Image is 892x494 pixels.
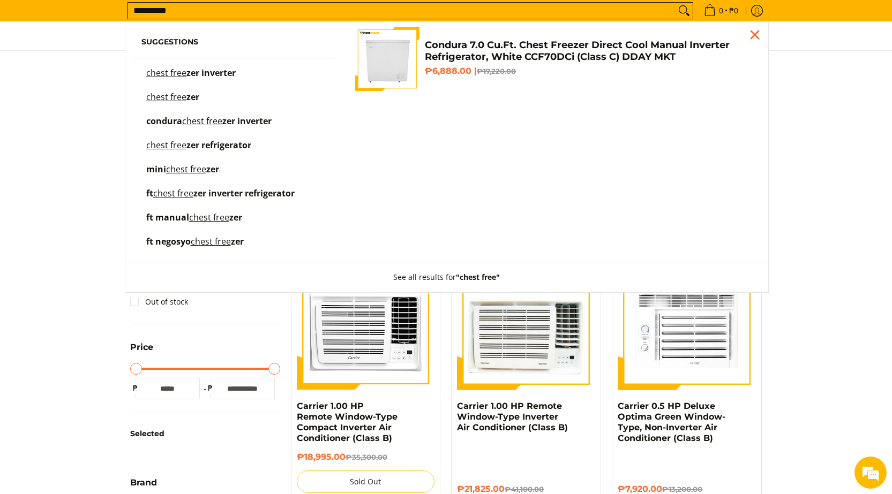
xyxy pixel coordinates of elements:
[747,27,763,43] div: Close pop up
[141,214,324,232] a: ft manual chest freezer
[355,27,752,91] a: Condura 7.0 Cu.Ft. Chest Freezer Direct Cool Manual Inverter Refrigerator, White CCF70DCi (Class ...
[130,478,157,487] span: Brand
[662,485,702,493] del: ₱13,200.00
[146,165,219,184] p: mini chest freezer
[141,37,324,47] h6: Suggestions
[222,115,272,127] span: zer inverter
[618,252,756,390] img: Carrier 0.5 HP Deluxe Optima Green Window-Type, Non-Inverter Air Conditioner (Class B)
[130,343,153,352] span: Price
[477,67,516,75] del: ₱17,220.00
[5,292,204,330] textarea: Type your message and hit 'Enter'
[130,343,153,360] summary: Open
[56,60,180,74] div: Chat with us now
[176,5,201,31] div: Minimize live chat window
[130,383,141,393] span: ₱
[383,262,511,292] button: See all results for"chest free"
[146,69,236,88] p: chest freezer inverter
[205,383,216,393] span: ₱
[676,3,693,19] button: Search
[182,115,222,127] mark: chest free
[193,187,295,199] span: zer inverter refrigerator
[505,485,544,493] del: ₱41,100.00
[146,214,242,232] p: ft manual chest freezer
[701,5,741,17] span: •
[457,252,595,390] img: Carrier 1.00 HP Remote Window-Type Inverter Air Conditioner (Class B)
[206,163,219,175] span: zer
[728,7,740,14] span: ₱0
[618,401,725,443] a: Carrier 0.5 HP Deluxe Optima Green Window-Type, Non-Inverter Air Conditioner (Class B)
[186,139,251,151] span: zer refrigerator
[62,135,148,243] span: We're online!
[141,69,324,88] a: chest freezer inverter
[130,429,280,439] h6: Selected
[297,401,398,443] a: Carrier 1.00 HP Remote Window-Type Compact Inverter Air Conditioner (Class B)
[141,238,324,256] a: ft negosyo chest freezer
[425,66,752,77] h6: ₱6,888.00 |
[141,141,324,160] a: chest freezer refrigerator
[141,165,324,184] a: mini chest freezer
[146,67,186,79] mark: chest free
[425,39,752,63] h4: Condura 7.0 Cu.Ft. Chest Freezer Direct Cool Manual Inverter Refrigerator, White CCF70DCi (Class ...
[141,117,324,136] a: condura chest freezer inverter
[186,67,236,79] span: zer inverter
[189,211,229,223] mark: chest free
[141,189,324,208] a: ft chest freezer inverter refrigerator
[297,252,435,390] img: Carrier 1.00 HP Remote Window-Type Compact Inverter Air Conditioner (Class B)
[146,211,189,223] span: ft manual
[717,7,725,14] span: 0
[146,115,182,127] span: condura
[146,238,244,256] p: ft negosyo chest freezer
[297,452,435,462] h6: ₱18,995.00
[146,235,191,247] span: ft negosyo
[146,141,251,160] p: chest freezer refrigerator
[186,91,199,103] span: zer
[153,187,193,199] mark: chest free
[146,189,295,208] p: ft chest freezer inverter refrigerator
[146,139,186,151] mark: chest free
[146,117,272,136] p: condura chest freezer inverter
[229,211,242,223] span: zer
[355,27,419,91] img: Condura 7.0 Cu.Ft. Chest Freezer Direct Cool Manual Inverter Refrigerator, White CCF70DCi (Class ...
[166,163,206,175] mark: chest free
[141,93,324,112] a: chest freezer
[191,235,231,247] mark: chest free
[346,453,387,461] del: ₱35,300.00
[146,93,199,112] p: chest freezer
[456,272,500,282] strong: "chest free"
[146,187,153,199] span: ft
[231,235,244,247] span: zer
[297,470,435,493] button: Sold Out
[146,163,166,175] span: mini
[130,293,188,310] a: Out of stock
[457,401,568,432] a: Carrier 1.00 HP Remote Window-Type Inverter Air Conditioner (Class B)
[146,91,186,103] mark: chest free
